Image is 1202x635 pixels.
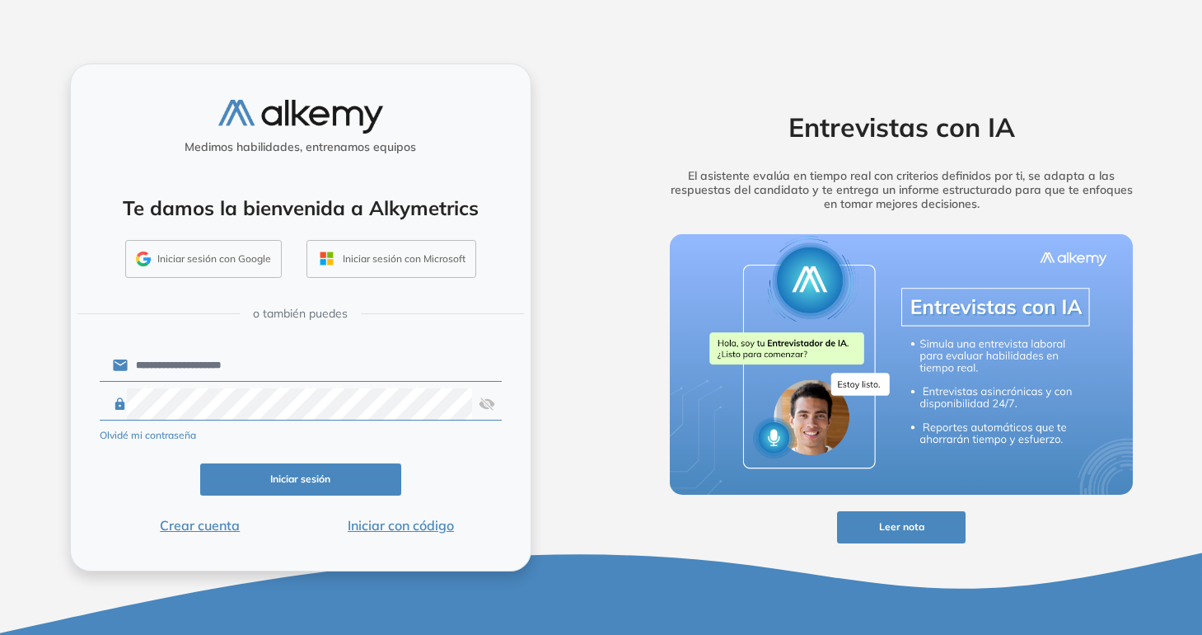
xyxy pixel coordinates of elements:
span: o también puedes [253,305,348,322]
img: logo-alkemy [218,100,383,134]
img: GMAIL_ICON [136,252,151,266]
h4: Te damos la bienvenida a Alkymetrics [92,196,509,220]
h5: El asistente evalúa en tiempo real con criterios definidos por ti, se adapta a las respuestas del... [644,169,1158,210]
button: Olvidé mi contraseña [100,428,196,443]
button: Iniciar sesión [200,463,401,496]
img: img-more-info [670,234,1133,495]
img: asd [479,388,495,420]
h5: Medimos habilidades, entrenamos equipos [77,140,524,154]
button: Iniciar con código [301,515,502,535]
button: Iniciar sesión con Microsoft [306,240,476,278]
img: OUTLOOK_ICON [317,249,336,268]
button: Crear cuenta [100,515,301,535]
button: Iniciar sesión con Google [125,240,282,278]
button: Leer nota [837,511,966,543]
h2: Entrevistas con IA [644,111,1158,143]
